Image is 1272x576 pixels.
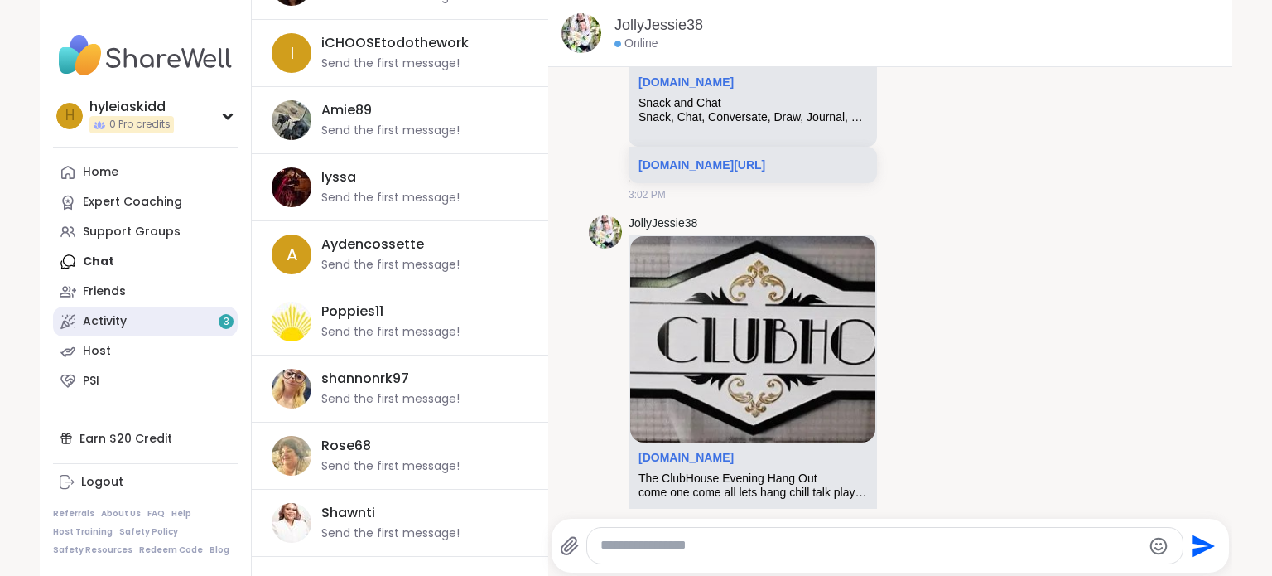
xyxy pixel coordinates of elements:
img: ShareWell Nav Logo [53,27,238,85]
div: Home [83,164,118,181]
a: Redeem Code [139,545,203,556]
img: https://sharewell-space-live.sfo3.digitaloceanspaces.com/user-generated/3602621c-eaa5-4082-863a-9... [561,13,601,53]
div: Host [83,343,111,360]
button: Send [1183,527,1221,564]
a: Host [53,336,238,366]
a: Attachment [638,451,734,464]
img: https://sharewell-space-live.sfo3.digitaloceanspaces.com/user-generated/49c56288-ac14-48c1-a152-3... [272,302,311,341]
a: Home [53,157,238,187]
a: Logout [53,467,238,497]
div: Earn $20 Credit [53,424,238,453]
a: JollyJessie38 [614,15,703,36]
a: Support Groups [53,217,238,247]
div: Snack and Chat [638,96,867,110]
img: https://sharewell-space-live.sfo3.digitaloceanspaces.com/user-generated/5ec7d22b-bff4-42bd-9ffa-4... [272,167,311,207]
a: [DOMAIN_NAME][URL] [638,158,765,172]
img: https://sharewell-space-live.sfo3.digitaloceanspaces.com/user-generated/3602621c-eaa5-4082-863a-9... [589,215,622,249]
a: Help [171,508,191,520]
a: FAQ [147,508,165,520]
div: Send the first message! [321,190,460,206]
a: Expert Coaching [53,187,238,217]
div: PSI [83,373,99,390]
div: iCHOOSEtodothework [321,34,469,52]
div: Online [614,36,658,52]
a: Host Training [53,526,113,538]
a: Safety Policy [119,526,178,538]
span: 3:02 PM [629,187,666,202]
div: Amie89 [321,101,372,119]
div: Rose68 [321,437,371,455]
span: i [290,41,294,65]
img: https://sharewell-space-live.sfo3.digitaloceanspaces.com/user-generated/cd3f7208-5c1d-4ded-b9f4-9... [272,436,311,476]
span: h [65,105,75,127]
div: Send the first message! [321,123,460,139]
div: come one come all lets hang chill talk play games and enjoy the night together this is a chill zo... [638,486,867,500]
button: Emoji picker [1149,536,1168,556]
a: Attachment [638,75,734,89]
div: Aydencossette [321,235,424,254]
div: Activity [83,313,127,330]
div: Logout [81,474,123,491]
div: Send the first message! [321,391,460,408]
span: 3 [224,315,229,329]
div: Support Groups [83,224,181,240]
div: Shawnti [321,504,375,522]
span: A [287,242,297,267]
div: Friends [83,283,126,300]
a: Referrals [53,508,94,520]
a: About Us [101,508,141,520]
span: 0 Pro credits [109,118,171,132]
img: https://sharewell-space-live.sfo3.digitaloceanspaces.com/user-generated/c3bd44a5-f966-4702-9748-c... [272,100,311,140]
div: hyleiaskidd [89,98,174,116]
img: https://sharewell-space-live.sfo3.digitaloceanspaces.com/user-generated/3f5b6852-a2d3-495a-bfd9-6... [272,503,311,543]
div: Snack, Chat, Conversate, Draw, Journal, Open Forum, come as you are be yourself end enjoy good co... [638,110,867,124]
a: Activity3 [53,307,238,336]
div: lyssa [321,168,356,186]
div: shannonrk97 [321,370,409,388]
div: Send the first message! [321,458,460,475]
a: JollyJessie38 [629,215,697,232]
div: Send the first message! [321,324,460,341]
div: Send the first message! [321,257,460,273]
img: The ClubHouse Evening Hang Out [630,236,875,443]
a: PSI [53,366,238,396]
a: Safety Resources [53,545,132,556]
div: Send the first message! [321,525,460,542]
div: Expert Coaching [83,194,182,211]
div: The ClubHouse Evening Hang Out [638,472,867,486]
div: Poppies11 [321,303,383,321]
textarea: Type your message [600,537,1141,554]
a: Friends [53,277,238,307]
div: Send the first message! [321,56,460,72]
img: https://sharewell-space-live.sfo3.digitaloceanspaces.com/user-generated/55b57b24-d16c-46c5-8be2-9... [272,369,311,409]
a: Blog [210,545,229,556]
